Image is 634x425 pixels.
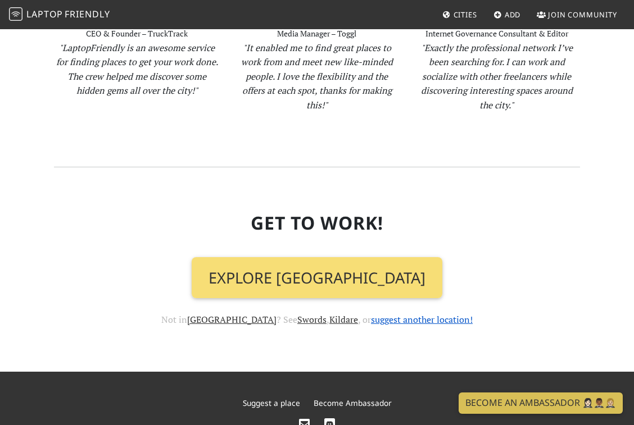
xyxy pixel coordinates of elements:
a: Explore [GEOGRAPHIC_DATA] [192,257,442,299]
em: "Exactly the professional network I’ve been searching for. I can work and socialize with other fr... [421,42,573,111]
img: LaptopFriendly [9,7,22,21]
a: Become Ambassador [314,397,392,408]
small: Internet Governance Consultant & Editor [425,28,568,39]
a: LaptopFriendly LaptopFriendly [9,5,110,25]
a: Cities [438,4,482,25]
a: Join Community [532,4,622,25]
h2: Get To Work! [54,212,580,234]
a: Swords [297,313,327,326]
a: Suggest a place [243,397,300,408]
span: Cities [454,10,477,20]
small: Media Manager – Toggl [277,28,356,39]
a: [GEOGRAPHIC_DATA] [187,313,277,326]
a: Add [489,4,526,25]
small: CEO & Founder – TruckTrack [86,28,188,39]
span: Add [505,10,521,20]
a: Kildare [329,313,358,326]
em: "It enabled me to find great places to work from and meet new like-minded people. I love the flex... [241,42,393,111]
span: Join Community [548,10,617,20]
span: Friendly [65,8,110,20]
a: suggest another location! [371,313,473,326]
span: Not in ? See , , or [161,313,473,326]
span: Laptop [26,8,63,20]
em: "LaptopFriendly is an awesome service for finding places to get your work done. The crew helped m... [56,42,218,97]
